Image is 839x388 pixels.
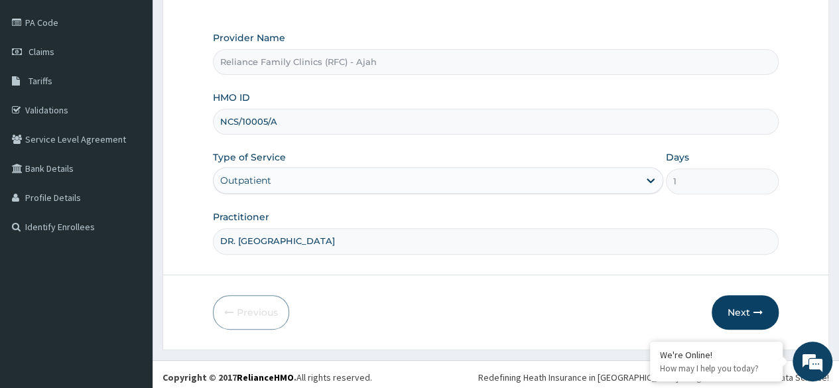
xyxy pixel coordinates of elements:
div: Minimize live chat window [218,7,249,38]
label: Days [666,151,689,164]
span: Claims [29,46,54,58]
span: Tariffs [29,75,52,87]
div: We're Online! [660,349,773,361]
img: d_794563401_company_1708531726252_794563401 [25,66,54,99]
textarea: Type your message and hit 'Enter' [7,252,253,298]
label: Type of Service [213,151,286,164]
button: Previous [213,295,289,330]
div: Chat with us now [69,74,223,92]
input: Enter Name [213,228,779,254]
label: HMO ID [213,91,250,104]
p: How may I help you today? [660,363,773,374]
label: Practitioner [213,210,269,224]
strong: Copyright © 2017 . [162,371,296,383]
label: Provider Name [213,31,285,44]
button: Next [712,295,779,330]
a: RelianceHMO [237,371,294,383]
input: Enter HMO ID [213,109,779,135]
div: Outpatient [220,174,271,187]
div: Redefining Heath Insurance in [GEOGRAPHIC_DATA] using Telemedicine and Data Science! [478,371,829,384]
span: We're online! [77,112,183,246]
